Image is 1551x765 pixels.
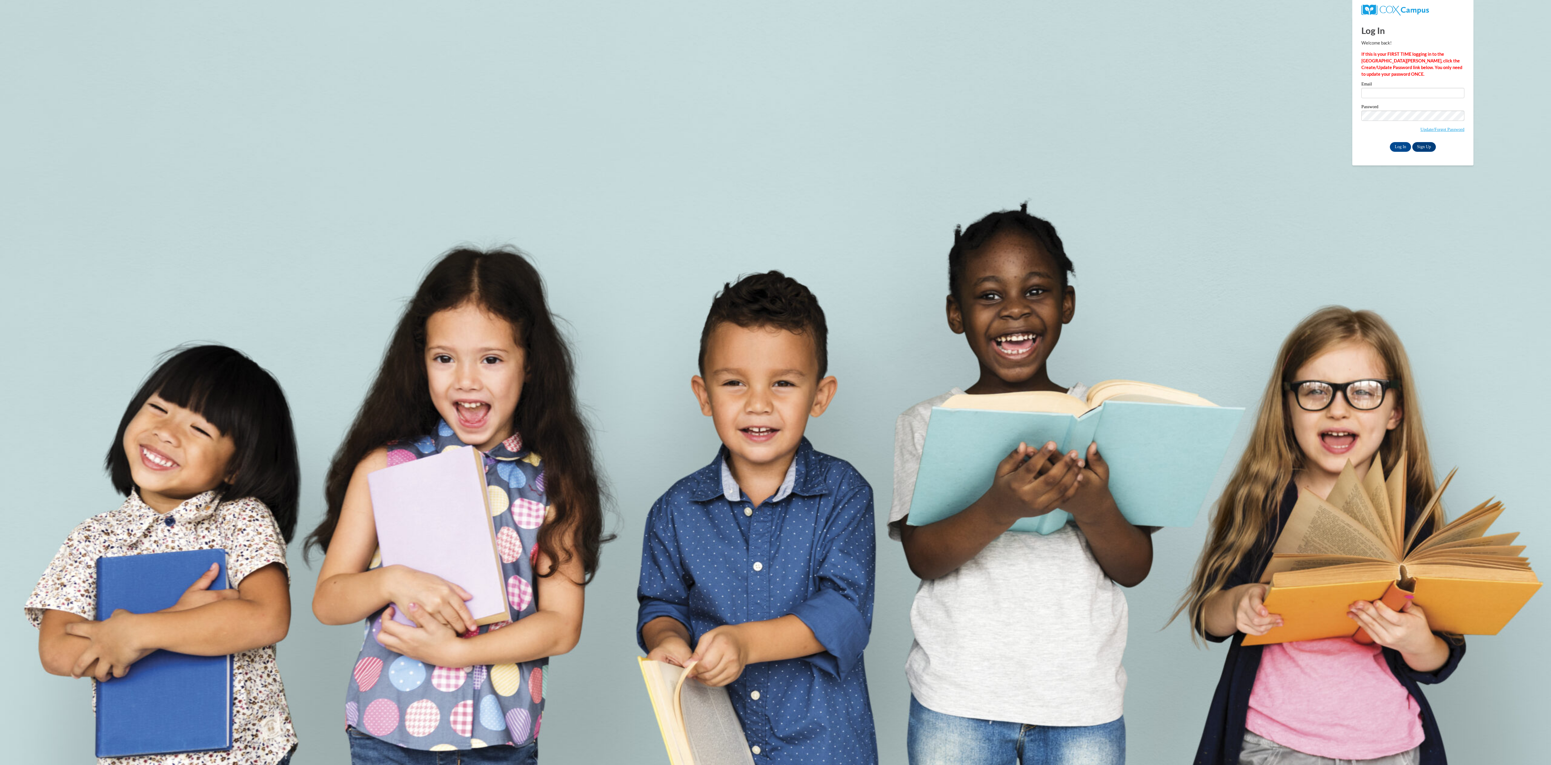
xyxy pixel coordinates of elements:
[1361,5,1429,15] img: COX Campus
[1361,7,1429,12] a: COX Campus
[1420,127,1464,132] a: Update/Forgot Password
[1361,52,1462,77] strong: If this is your FIRST TIME logging in to the [GEOGRAPHIC_DATA][PERSON_NAME], click the Create/Upd...
[1361,40,1464,46] p: Welcome back!
[1361,24,1464,37] h1: Log In
[1412,142,1436,152] a: Sign Up
[1361,105,1464,111] label: Password
[1361,82,1464,88] label: Email
[1390,142,1411,152] input: Log In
